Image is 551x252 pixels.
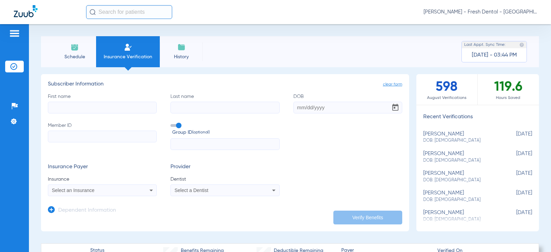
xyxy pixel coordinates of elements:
[423,190,498,203] div: [PERSON_NAME]
[86,5,172,19] input: Search for patients
[170,176,279,183] span: Dentist
[101,53,155,60] span: Insurance Verification
[58,207,116,214] h3: Dependent Information
[52,188,95,193] span: Select an Insurance
[48,164,157,171] h3: Insurance Payer
[498,190,532,203] span: [DATE]
[175,188,208,193] span: Select a Dentist
[293,102,402,113] input: DOBOpen calendar
[478,74,539,105] div: 119.6
[498,170,532,183] span: [DATE]
[48,102,157,113] input: First name
[170,102,279,113] input: Last name
[90,9,96,15] img: Search Icon
[423,138,498,144] span: DOB: [DEMOGRAPHIC_DATA]
[48,176,157,183] span: Insurance
[383,81,402,88] span: clear form
[48,122,157,150] label: Member ID
[478,94,539,101] span: Hours Saved
[498,131,532,144] span: [DATE]
[165,53,198,60] span: History
[464,41,506,48] span: Last Appt. Sync Time:
[48,81,402,88] h3: Subscriber Information
[416,94,477,101] span: August Verifications
[9,29,20,38] img: hamburger-icon
[424,9,537,16] span: [PERSON_NAME] - Fresh Dental - [GEOGRAPHIC_DATA] | GDP
[293,93,402,113] label: DOB
[172,129,279,136] span: Group ID
[423,131,498,144] div: [PERSON_NAME]
[177,43,186,51] img: History
[58,53,91,60] span: Schedule
[423,158,498,164] span: DOB: [DEMOGRAPHIC_DATA]
[423,151,498,163] div: [PERSON_NAME]
[124,43,132,51] img: Manual Insurance Verification
[416,114,539,121] h3: Recent Verifications
[48,131,157,142] input: Member ID
[71,43,79,51] img: Schedule
[48,93,157,113] label: First name
[517,219,551,252] iframe: Chat Widget
[170,164,279,171] h3: Provider
[423,197,498,203] span: DOB: [DEMOGRAPHIC_DATA]
[14,5,38,17] img: Zuub Logo
[423,170,498,183] div: [PERSON_NAME]
[192,129,210,136] small: (optional)
[519,42,524,47] img: last sync help info
[416,74,478,105] div: 598
[333,211,402,224] button: Verify Benefits
[498,210,532,222] span: [DATE]
[388,101,402,114] button: Open calendar
[423,177,498,183] span: DOB: [DEMOGRAPHIC_DATA]
[498,151,532,163] span: [DATE]
[170,93,279,113] label: Last name
[472,52,517,59] span: [DATE] - 03:44 PM
[423,210,498,222] div: [PERSON_NAME]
